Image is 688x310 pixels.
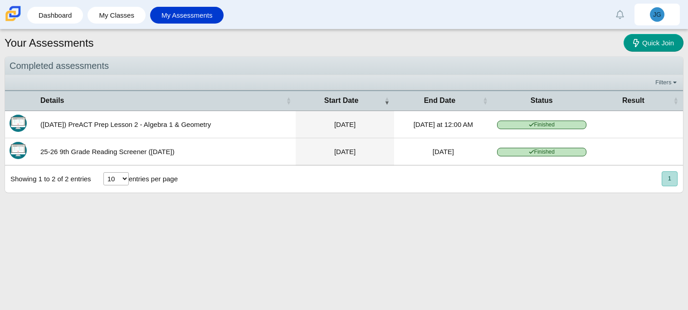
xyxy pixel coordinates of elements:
span: Status [497,96,586,106]
a: Filters [653,78,681,87]
img: Itembank [10,115,27,132]
h1: Your Assessments [5,35,94,51]
div: Completed assessments [5,57,683,75]
span: Quick Join [642,39,674,47]
a: Carmen School of Science & Technology [4,17,23,24]
img: Carmen School of Science & Technology [4,4,23,23]
a: Alerts [610,5,630,24]
span: Details [40,96,284,106]
time: Oct 6, 2025 at 12:00 AM [414,121,473,128]
span: Start Date : Activate to remove sorting [384,96,390,105]
time: Aug 21, 2025 at 11:54 AM [433,148,454,155]
span: Details : Activate to sort [286,96,291,105]
nav: pagination [661,171,678,186]
span: End Date [399,96,481,106]
div: Showing 1 to 2 of 2 entries [5,165,91,193]
img: Itembank [10,142,27,159]
a: My Assessments [155,7,220,24]
td: ([DATE]) PreACT Prep Lesson 2 - Algebra 1 & Geometry [36,111,296,138]
span: Result [595,96,671,106]
a: Dashboard [32,7,78,24]
span: Finished [497,121,586,129]
a: My Classes [92,7,141,24]
span: JG [653,11,661,18]
span: End Date : Activate to sort [483,96,488,105]
span: Finished [497,148,586,156]
button: 1 [662,171,678,186]
label: entries per page [129,175,178,183]
span: Start Date [300,96,382,106]
a: Quick Join [624,34,683,52]
time: Aug 21, 2025 at 11:15 AM [334,148,356,155]
span: Result : Activate to sort [673,96,678,105]
td: 25-26 9th Grade Reading Screener ([DATE]) [36,138,296,165]
a: JG [634,4,680,25]
time: Sep 29, 2025 at 12:41 PM [334,121,356,128]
